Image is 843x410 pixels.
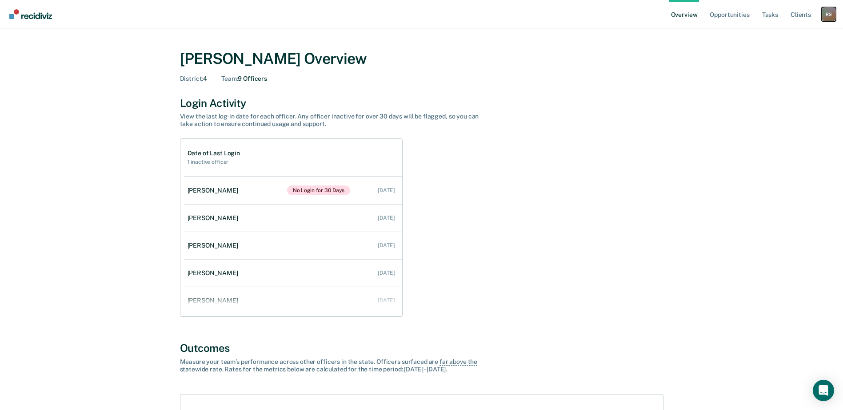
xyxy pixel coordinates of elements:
a: [PERSON_NAME] [DATE] [184,288,402,313]
div: Outcomes [180,342,663,355]
div: [PERSON_NAME] [188,269,242,277]
a: [PERSON_NAME] [DATE] [184,205,402,231]
span: No Login for 30 Days [287,185,351,195]
a: [PERSON_NAME] [DATE] [184,233,402,258]
div: 9 Officers [221,75,267,83]
span: Team : [221,75,238,82]
a: [PERSON_NAME] [DATE] [184,260,402,286]
div: [DATE] [378,242,395,248]
div: [PERSON_NAME] [188,242,242,249]
div: [PERSON_NAME] Overview [180,50,663,68]
div: Measure your team’s performance across other officer s in the state. Officer s surfaced are . Rat... [180,358,491,373]
div: Login Activity [180,97,663,110]
h2: 1 inactive officer [188,159,240,165]
div: [PERSON_NAME] [188,214,242,222]
span: District : [180,75,204,82]
div: [DATE] [378,215,395,221]
div: View the last log-in date for each officer. Any officer inactive for over 30 days will be flagged... [180,113,491,128]
span: far above the statewide rate [180,358,478,373]
div: [PERSON_NAME] [188,297,242,304]
div: Open Intercom Messenger [813,380,834,401]
a: [PERSON_NAME]No Login for 30 Days [DATE] [184,177,402,204]
button: Profile dropdown button [822,7,836,21]
div: [PERSON_NAME] [188,187,242,194]
div: [DATE] [378,187,395,193]
img: Recidiviz [9,9,52,19]
div: [DATE] [378,270,395,276]
div: [DATE] [378,297,395,304]
div: 4 [180,75,208,83]
div: R S [822,7,836,21]
h1: Date of Last Login [188,150,240,157]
